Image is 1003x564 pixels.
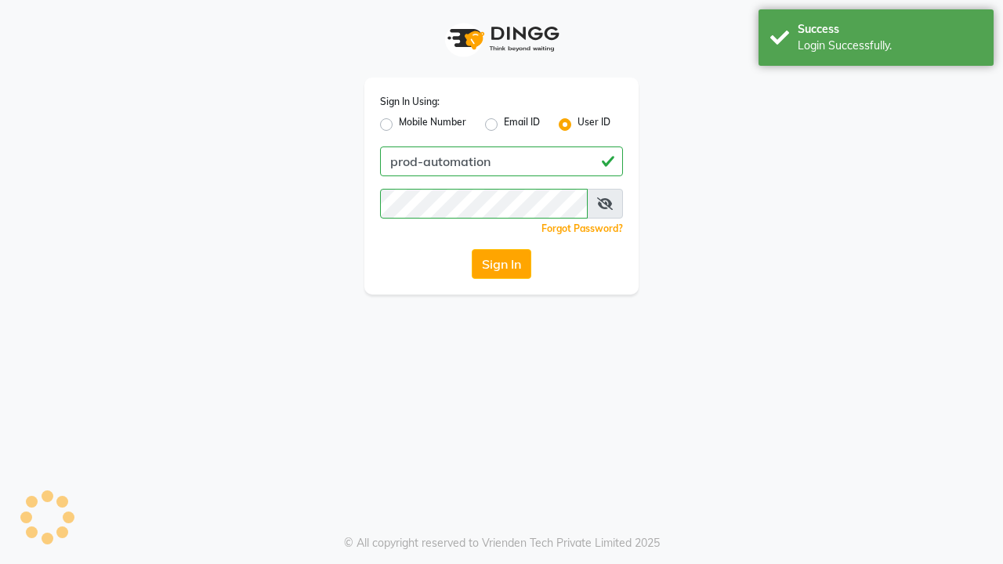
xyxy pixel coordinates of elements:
[472,249,531,279] button: Sign In
[439,16,564,62] img: logo1.svg
[380,95,440,109] label: Sign In Using:
[504,115,540,134] label: Email ID
[578,115,610,134] label: User ID
[798,38,982,54] div: Login Successfully.
[541,222,623,234] a: Forgot Password?
[798,21,982,38] div: Success
[399,115,466,134] label: Mobile Number
[380,189,588,219] input: Username
[380,146,623,176] input: Username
